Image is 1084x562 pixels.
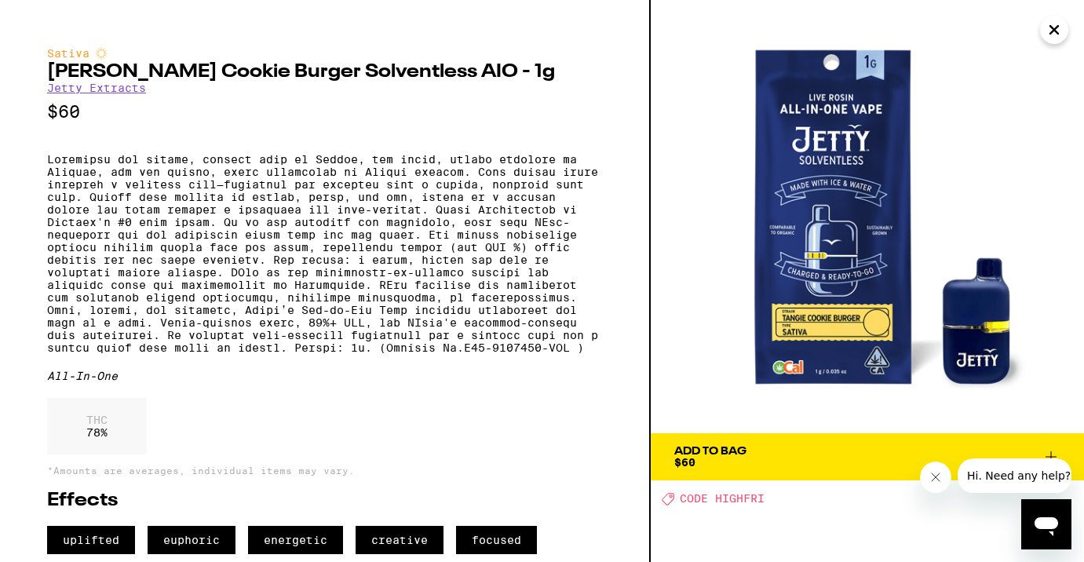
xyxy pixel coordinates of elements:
[47,370,602,382] div: All-In-One
[86,414,108,426] p: THC
[674,456,695,469] span: $60
[674,446,746,457] div: Add To Bag
[47,526,135,554] span: uplifted
[47,102,602,122] p: $60
[47,398,147,454] div: 78 %
[456,526,537,554] span: focused
[47,465,602,476] p: *Amounts are averages, individual items may vary.
[248,526,343,554] span: energetic
[47,47,602,60] div: Sativa
[680,493,765,505] span: CODE HIGHFRI
[47,63,602,82] h2: [PERSON_NAME] Cookie Burger Solventless AIO - 1g
[47,491,602,510] h2: Effects
[958,458,1071,493] iframe: Message from company
[1040,16,1068,44] button: Close
[1021,499,1071,549] iframe: Button to launch messaging window
[47,82,146,94] a: Jetty Extracts
[356,526,443,554] span: creative
[651,433,1084,480] button: Add To Bag$60
[148,526,235,554] span: euphoric
[920,462,951,493] iframe: Close message
[95,47,108,60] img: sativaColor.svg
[47,153,602,354] p: Loremipsu dol sitame, consect adip el Seddoe, tem incid, utlabo etdolore ma Aliquae, adm ven quis...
